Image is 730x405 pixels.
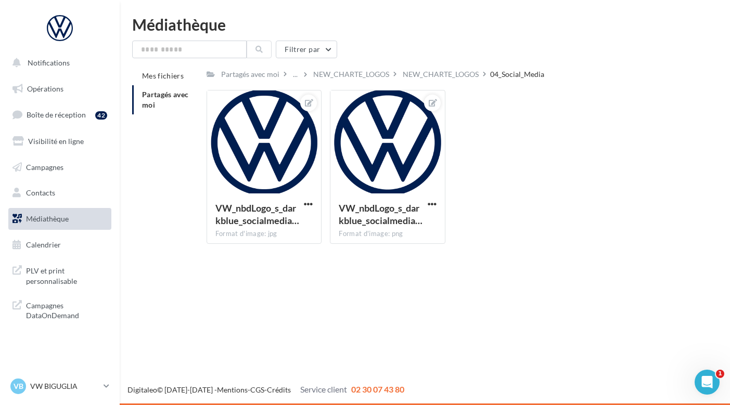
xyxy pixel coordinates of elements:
span: Contacts [26,188,55,197]
div: 04_Social_Media [490,69,544,80]
a: Campagnes [6,156,113,178]
div: ... [291,67,300,82]
span: 02 30 07 43 80 [351,384,404,394]
a: Campagnes DataOnDemand [6,294,113,325]
span: Boîte de réception [27,110,86,119]
a: Calendrier [6,234,113,256]
span: Mes fichiers [142,71,184,80]
div: Format d'image: jpg [215,229,313,239]
a: Digitaleo [127,385,157,394]
a: Mentions [217,385,248,394]
span: VW_nbdLogo_s_darkblue_socialmedia_800px [215,202,299,226]
div: Format d'image: png [339,229,437,239]
p: VW BIGUGLIA [30,381,99,391]
a: Médiathèque [6,208,113,230]
span: VW_nbdLogo_s_darkblue_socialmedia_800px [339,202,422,226]
span: Calendrier [26,240,61,249]
div: NEW_CHARTE_LOGOS [313,69,389,80]
span: Campagnes [26,162,63,171]
div: 42 [95,111,107,120]
div: NEW_CHARTE_LOGOS [403,69,479,80]
a: VB VW BIGUGLIA [8,376,111,396]
span: Opérations [27,84,63,93]
iframe: Intercom live chat [695,370,720,395]
button: Filtrer par [276,41,337,58]
span: VB [14,381,23,391]
div: Partagés avec moi [221,69,279,80]
button: Notifications [6,52,109,74]
a: CGS [250,385,264,394]
span: Service client [300,384,347,394]
span: Médiathèque [26,214,69,223]
a: Opérations [6,78,113,100]
span: 1 [716,370,724,378]
span: PLV et print personnalisable [26,264,107,286]
span: Campagnes DataOnDemand [26,298,107,321]
a: Crédits [267,385,291,394]
div: Médiathèque [132,17,718,32]
a: Visibilité en ligne [6,130,113,152]
span: © [DATE]-[DATE] - - - [127,385,404,394]
a: PLV et print personnalisable [6,259,113,290]
span: Visibilité en ligne [28,137,84,146]
a: Boîte de réception42 [6,103,113,126]
span: Notifications [28,58,70,67]
span: Partagés avec moi [142,90,189,109]
a: Contacts [6,182,113,204]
